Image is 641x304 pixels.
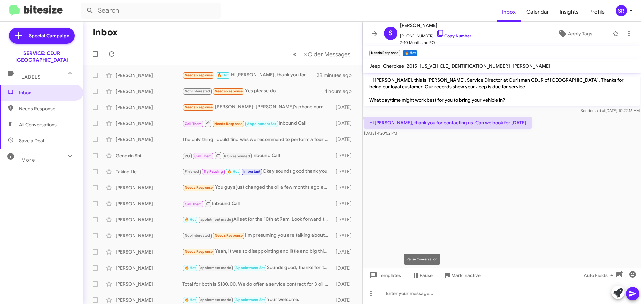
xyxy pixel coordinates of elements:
[116,104,182,111] div: [PERSON_NAME]
[182,248,332,256] div: Yeah, it was so disappointing and little and big things. Like leaking fuel and the headlight was ...
[116,297,182,303] div: [PERSON_NAME]
[194,154,212,158] span: Call Them
[300,47,354,61] button: Next
[420,63,510,69] span: [US_VEHICLE_IDENTIFICATION_NUMBER]
[227,169,239,174] span: 🔥 Hot
[400,29,471,39] span: [PHONE_NUMBER]
[332,152,357,159] div: [DATE]
[215,233,243,238] span: Needs Response
[200,298,231,302] span: apointment made
[81,3,221,19] input: Search
[182,119,332,127] div: Inbound Call
[436,33,471,38] a: Copy Number
[332,136,357,143] div: [DATE]
[9,28,75,44] a: Special Campaign
[438,269,486,281] button: Mark Inactive
[308,50,350,58] span: Older Messages
[568,28,592,40] span: Apply Tags
[182,136,332,143] div: The only thing I could find was we recommend to perform a four wheel alignment.
[185,185,213,190] span: Needs Response
[332,297,357,303] div: [DATE]
[215,89,243,93] span: Needs Response
[200,266,231,270] span: apointment made
[235,298,265,302] span: Appointment Set
[185,105,213,109] span: Needs Response
[610,5,634,16] button: SR
[185,122,202,126] span: Call Them
[400,39,471,46] span: 7-10 Months no RO
[584,2,610,22] span: Profile
[616,5,627,16] div: SR
[513,63,550,69] span: [PERSON_NAME]
[116,184,182,191] div: [PERSON_NAME]
[182,281,332,287] div: Total for both is $180.00. We do offer a service contract for 3 oil changes and 3 tire rotations ...
[332,168,357,175] div: [DATE]
[185,169,199,174] span: Finished
[182,184,332,191] div: You guys just changed the oil a few months ago and did all the things you are now recommending
[369,63,380,69] span: Jeep
[116,120,182,127] div: [PERSON_NAME]
[332,184,357,191] div: [DATE]
[116,248,182,255] div: [PERSON_NAME]
[368,269,401,281] span: Templates
[21,74,41,80] span: Labels
[332,216,357,223] div: [DATE]
[182,168,332,175] div: Okay sounds good thank you
[182,199,332,208] div: Inbound Call
[116,152,182,159] div: Gengxin Shi
[581,108,640,113] span: Sender [DATE] 10:22:16 AM
[185,249,213,254] span: Needs Response
[182,151,332,160] div: Inbound Call
[182,103,332,111] div: [PERSON_NAME]: [PERSON_NAME]'s phone number is [PHONE_NUMBER]. I'm her dad, and I had the Pacific...
[243,169,261,174] span: Important
[407,63,417,69] span: 2015
[324,88,357,95] div: 4 hours ago
[185,217,196,222] span: 🔥 Hot
[383,63,404,69] span: Cherokee
[116,72,182,79] div: [PERSON_NAME]
[19,105,76,112] span: Needs Response
[93,27,118,38] h1: Inbox
[182,296,332,304] div: Your welcome.
[364,117,532,129] p: Hi [PERSON_NAME], thank you for contacting us. Can we book for [DATE]
[594,108,605,113] span: said at
[369,50,400,56] small: Needs Response
[185,298,196,302] span: 🔥 Hot
[19,137,44,144] span: Save a Deal
[554,2,584,22] span: Insights
[332,265,357,271] div: [DATE]
[584,269,616,281] span: Auto Fields
[289,47,354,61] nav: Page navigation example
[578,269,621,281] button: Auto Fields
[204,169,223,174] span: Try Pausing
[541,28,609,40] button: Apply Tags
[217,73,229,77] span: 🔥 Hot
[420,269,433,281] span: Pause
[185,154,190,158] span: RO
[185,89,210,93] span: Not-Interested
[116,265,182,271] div: [PERSON_NAME]
[182,71,317,79] div: Hi [PERSON_NAME], thank you for contacting us. Can we book for [DATE]
[521,2,554,22] span: Calendar
[497,2,521,22] a: Inbox
[304,50,308,58] span: »
[332,104,357,111] div: [DATE]
[182,216,332,223] div: All set for the 10th at 9am. Look forward to seeing you.
[364,131,397,136] span: [DATE] 4:20:52 PM
[364,74,640,106] p: Hi [PERSON_NAME], this is [PERSON_NAME], Service Director at Ourisman CDJR of [GEOGRAPHIC_DATA]. ...
[317,72,357,79] div: 28 minutes ago
[332,200,357,207] div: [DATE]
[116,200,182,207] div: [PERSON_NAME]
[363,269,406,281] button: Templates
[293,50,296,58] span: «
[406,269,438,281] button: Pause
[116,281,182,287] div: [PERSON_NAME]
[332,281,357,287] div: [DATE]
[182,232,332,239] div: I'm presuming you are talking about my 2024 Ram. I also have a 2015 300S that I purchased there.
[332,120,357,127] div: [DATE]
[116,168,182,175] div: Taking Llc
[185,266,196,270] span: 🔥 Hot
[116,232,182,239] div: [PERSON_NAME]
[116,88,182,95] div: [PERSON_NAME]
